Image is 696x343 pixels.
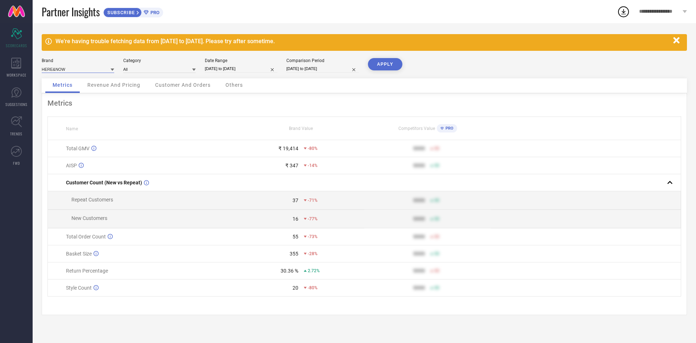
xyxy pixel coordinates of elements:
span: 50 [434,234,439,239]
span: New Customers [71,215,107,221]
span: Total GMV [66,146,90,151]
span: Others [225,82,243,88]
div: 9999 [413,251,425,257]
span: Competitors Value [398,126,435,131]
input: Select comparison period [286,65,359,73]
span: Revenue And Pricing [87,82,140,88]
span: Brand Value [289,126,313,131]
div: Metrics [47,99,681,107]
div: Date Range [205,58,277,63]
div: 9999 [413,234,425,240]
span: SUGGESTIONS [5,102,28,107]
div: 355 [290,251,298,257]
div: 37 [293,197,298,203]
span: -80% [308,146,318,151]
span: WORKSPACE [7,72,26,78]
div: Brand [42,58,114,63]
span: Basket Size [66,251,92,257]
span: -28% [308,251,318,256]
span: 50 [434,146,439,151]
span: FWD [13,160,20,166]
div: 55 [293,234,298,240]
span: Repeat Customers [71,197,113,203]
span: 50 [434,285,439,290]
span: 50 [434,198,439,203]
div: 9999 [413,146,425,151]
span: -73% [308,234,318,239]
input: Select date range [205,65,277,73]
div: 9999 [413,216,425,222]
span: AISP [66,163,77,168]
span: PRO [444,126,453,131]
span: Total Order Count [66,234,106,240]
div: 9999 [413,285,425,291]
span: SCORECARDS [6,43,27,48]
span: 50 [434,163,439,168]
a: SUBSCRIBEPRO [103,6,163,17]
span: Style Count [66,285,92,291]
span: -14% [308,163,318,168]
div: ₹ 347 [285,163,298,168]
div: Category [123,58,196,63]
span: -77% [308,216,318,221]
span: 2.72% [308,268,320,273]
div: 20 [293,285,298,291]
div: 9999 [413,163,425,168]
span: 50 [434,251,439,256]
span: Return Percentage [66,268,108,274]
span: PRO [149,10,159,15]
div: 16 [293,216,298,222]
span: Metrics [53,82,72,88]
div: Comparison Period [286,58,359,63]
div: ₹ 19,414 [278,146,298,151]
span: Customer Count (New vs Repeat) [66,180,142,185]
span: -80% [308,285,318,290]
span: Partner Insights [42,4,100,19]
div: 9999 [413,197,425,203]
div: We're having trouble fetching data from [DATE] to [DATE]. Please try after sometime. [55,38,670,45]
span: TRENDS [10,131,22,136]
div: 30.36 % [281,268,298,274]
div: 9999 [413,268,425,274]
span: Name [66,126,78,131]
span: 50 [434,268,439,273]
span: SUBSCRIBE [104,10,137,15]
div: Open download list [617,5,630,18]
span: Customer And Orders [155,82,211,88]
button: APPLY [368,58,402,70]
span: -71% [308,198,318,203]
span: 50 [434,216,439,221]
